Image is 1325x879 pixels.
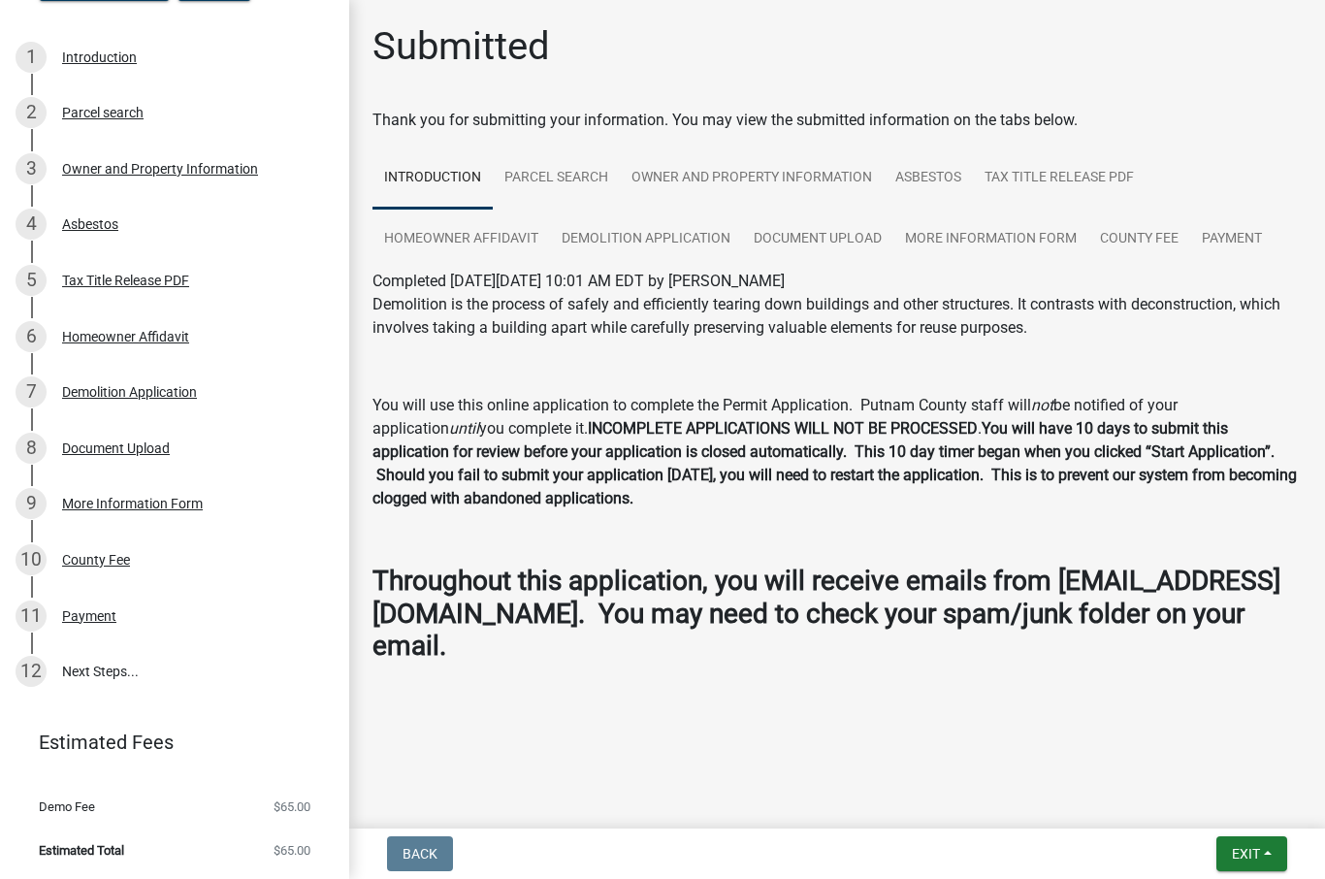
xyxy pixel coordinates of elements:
[893,209,1088,271] a: More Information Form
[550,209,742,271] a: Demolition Application
[884,147,973,210] a: Asbestos
[742,209,893,271] a: Document Upload
[62,441,170,455] div: Document Upload
[16,544,47,575] div: 10
[16,433,47,464] div: 8
[372,209,550,271] a: Homeowner Affidavit
[493,147,620,210] a: Parcel search
[1088,209,1190,271] a: County Fee
[620,147,884,210] a: Owner and Property Information
[973,147,1146,210] a: Tax Title Release PDF
[372,272,785,290] span: Completed [DATE][DATE] 10:01 AM EDT by [PERSON_NAME]
[403,846,437,862] span: Back
[588,419,978,438] strong: INCOMPLETE APPLICATIONS WILL NOT BE PROCESSED
[39,800,95,813] span: Demo Fee
[16,153,47,184] div: 3
[1216,836,1287,871] button: Exit
[62,106,144,119] div: Parcel search
[16,601,47,632] div: 11
[16,488,47,519] div: 9
[16,97,47,128] div: 2
[16,321,47,352] div: 6
[16,656,47,687] div: 12
[62,385,197,399] div: Demolition Application
[62,497,203,510] div: More Information Form
[16,723,318,762] a: Estimated Fees
[1190,209,1274,271] a: Payment
[372,293,1302,340] p: Demolition is the process of safely and efficiently tearing down buildings and other structures. ...
[62,330,189,343] div: Homeowner Affidavit
[62,274,189,287] div: Tax Title Release PDF
[16,376,47,407] div: 7
[372,109,1302,132] div: Thank you for submitting your information. You may view the submitted information on the tabs below.
[372,394,1302,510] p: You will use this online application to complete the Permit Application. Putnam County staff will...
[274,800,310,813] span: $65.00
[372,565,1280,662] strong: Throughout this application, you will receive emails from [EMAIL_ADDRESS][DOMAIN_NAME]. You may n...
[62,162,258,176] div: Owner and Property Information
[16,209,47,240] div: 4
[62,553,130,567] div: County Fee
[449,419,479,438] i: until
[274,844,310,857] span: $65.00
[62,50,137,64] div: Introduction
[16,265,47,296] div: 5
[39,844,124,857] span: Estimated Total
[62,217,118,231] div: Asbestos
[1232,846,1260,862] span: Exit
[62,609,116,623] div: Payment
[16,42,47,73] div: 1
[1031,396,1053,414] i: not
[372,23,550,70] h1: Submitted
[387,836,453,871] button: Back
[372,147,493,210] a: Introduction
